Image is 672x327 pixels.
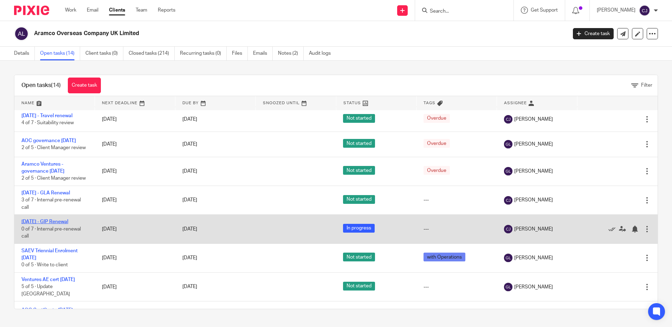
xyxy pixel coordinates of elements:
span: [DATE] [182,227,197,232]
span: Not started [343,253,375,261]
span: [DATE] [182,169,197,174]
span: [PERSON_NAME] [514,283,553,291]
a: Create task [68,78,101,93]
span: 3 of 7 · Internal pre-renewal call [21,198,81,210]
span: In progress [343,224,375,233]
img: svg%3E [639,5,650,16]
span: Overdue [424,166,450,175]
span: Snoozed Until [263,101,300,105]
td: [DATE] [95,132,175,157]
a: [DATE] - Travel renewal [21,113,72,118]
p: [PERSON_NAME] [597,7,635,14]
a: Emails [253,47,273,60]
td: [DATE] [95,215,175,243]
span: [PERSON_NAME] [514,196,553,203]
span: with Operations [424,253,465,261]
img: svg%3E [504,196,512,205]
img: Pixie [14,6,49,15]
span: [PERSON_NAME] [514,141,553,148]
h1: Open tasks [21,82,61,89]
a: Files [232,47,248,60]
span: Overdue [424,139,450,148]
span: 5 of 5 · Update [GEOGRAPHIC_DATA] [21,285,70,297]
a: Recurring tasks (0) [180,47,227,60]
span: [DATE] [182,255,197,260]
a: Client tasks (0) [85,47,123,60]
span: Not started [343,166,375,175]
span: [PERSON_NAME] [514,116,553,123]
div: --- [424,196,490,203]
a: Details [14,47,35,60]
a: Team [136,7,147,14]
span: [DATE] [182,198,197,202]
img: svg%3E [504,140,512,148]
span: Not started [343,114,375,123]
img: svg%3E [504,254,512,262]
td: [DATE] [95,186,175,214]
span: [PERSON_NAME] [514,168,553,175]
a: Closed tasks (214) [129,47,175,60]
span: Status [343,101,361,105]
td: [DATE] [95,243,175,272]
span: [DATE] [182,117,197,122]
span: [PERSON_NAME] [514,226,553,233]
span: Not started [343,309,375,318]
span: Tags [424,101,435,105]
img: svg%3E [504,225,512,233]
a: Mark as done [608,226,619,233]
img: svg%3E [504,283,512,291]
a: SAEV Triennial Enrolment [DATE] [21,248,78,260]
span: 0 of 7 · Internal pre-renewal call [21,227,81,239]
span: [DATE] [182,142,197,147]
img: svg%3E [504,115,512,124]
a: Audit logs [309,47,336,60]
span: 2 of 5 · Client Manager review [21,176,86,181]
a: Reports [158,7,175,14]
span: Overdue [424,114,450,123]
span: Not started [343,139,375,148]
td: [DATE] [95,157,175,186]
span: Filter [641,83,652,88]
span: Not started [343,282,375,291]
td: [DATE] [95,301,175,326]
input: Search [429,8,492,15]
a: Notes (2) [278,47,304,60]
span: [PERSON_NAME] [514,254,553,261]
a: AOC Certificate [DATE] [21,308,73,313]
a: Clients [109,7,125,14]
a: Open tasks (14) [40,47,80,60]
a: Work [65,7,76,14]
a: [DATE] - GLA Renewal [21,191,70,195]
span: 4 of 7 · Suitability review [21,120,74,125]
div: --- [424,226,490,233]
span: Get Support [531,8,558,13]
td: [DATE] [95,272,175,301]
a: Aramco Ventures - governance [DATE] [21,162,64,174]
span: [DATE] [182,285,197,289]
span: (14) [51,82,61,88]
span: 0 of 5 · Write to client [21,263,68,268]
td: [DATE] [95,107,175,132]
span: Not started [343,195,375,204]
a: [DATE] - GIP Renewal [21,219,68,224]
a: Email [87,7,98,14]
img: svg%3E [504,167,512,175]
a: Ventures AE cert [DATE] [21,277,75,282]
div: --- [424,283,490,291]
h2: Aramco Overseas Company UK Limited [34,30,457,37]
span: with Operations [424,309,465,318]
a: Create task [573,28,614,39]
span: 2 of 5 · Client Manager review [21,146,86,151]
a: AOC governance [DATE] [21,138,76,143]
img: svg%3E [14,26,29,41]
